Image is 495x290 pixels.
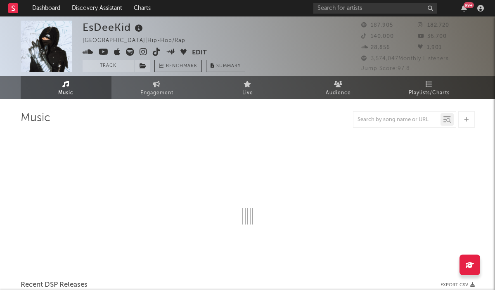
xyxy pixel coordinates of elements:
[361,56,449,61] span: 3,574,047 Monthly Listeners
[192,48,207,58] button: Edit
[441,283,475,288] button: Export CSV
[418,45,442,50] span: 1,901
[154,60,202,72] a: Benchmark
[461,5,467,12] button: 99+
[361,34,394,39] span: 140,000
[418,34,447,39] span: 36,700
[361,23,393,28] span: 187,905
[361,66,410,71] span: Jump Score: 97.8
[409,88,450,98] span: Playlists/Charts
[216,64,241,68] span: Summary
[313,3,437,14] input: Search for artists
[361,45,390,50] span: 28,856
[384,76,475,99] a: Playlists/Charts
[83,60,134,72] button: Track
[21,76,111,99] a: Music
[21,280,88,290] span: Recent DSP Releases
[58,88,73,98] span: Music
[206,60,245,72] button: Summary
[464,2,474,8] div: 99 +
[111,76,202,99] a: Engagement
[202,76,293,99] a: Live
[83,36,195,46] div: [GEOGRAPHIC_DATA] | Hip-Hop/Rap
[353,117,441,123] input: Search by song name or URL
[242,88,253,98] span: Live
[418,23,449,28] span: 182,720
[140,88,173,98] span: Engagement
[326,88,351,98] span: Audience
[166,61,197,71] span: Benchmark
[293,76,384,99] a: Audience
[83,21,145,34] div: EsDeeKid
